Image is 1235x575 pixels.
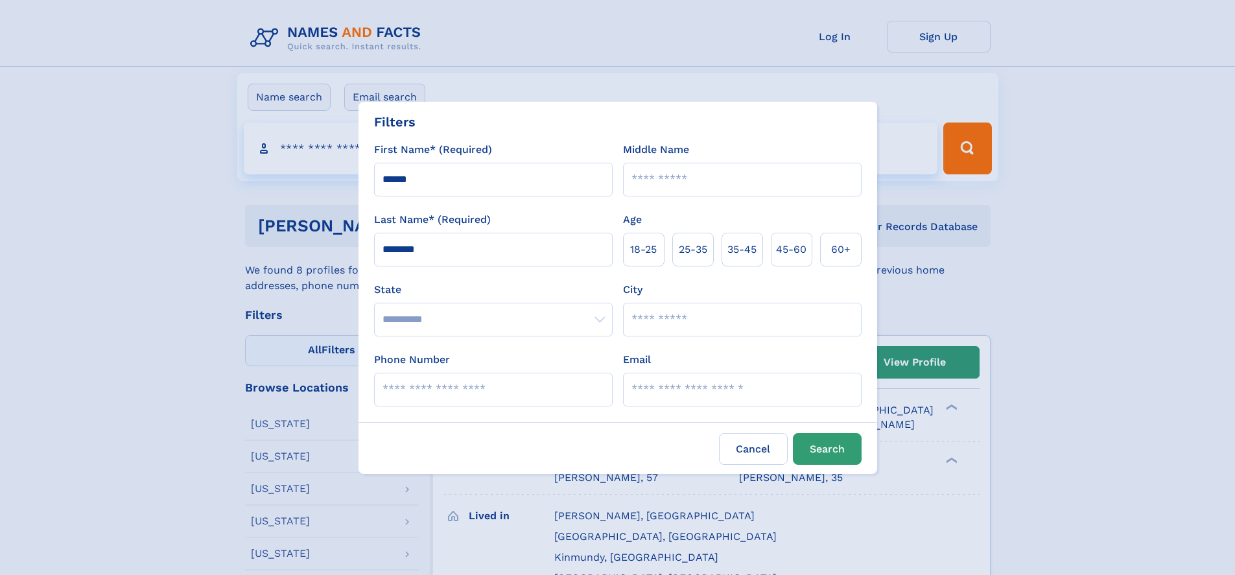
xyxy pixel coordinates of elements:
[623,282,642,298] label: City
[793,433,862,465] button: Search
[374,112,416,132] div: Filters
[776,242,806,257] span: 45‑60
[623,352,651,368] label: Email
[630,242,657,257] span: 18‑25
[623,212,642,228] label: Age
[679,242,707,257] span: 25‑35
[374,142,492,158] label: First Name* (Required)
[374,212,491,228] label: Last Name* (Required)
[727,242,757,257] span: 35‑45
[623,142,689,158] label: Middle Name
[719,433,788,465] label: Cancel
[831,242,851,257] span: 60+
[374,352,450,368] label: Phone Number
[374,282,613,298] label: State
